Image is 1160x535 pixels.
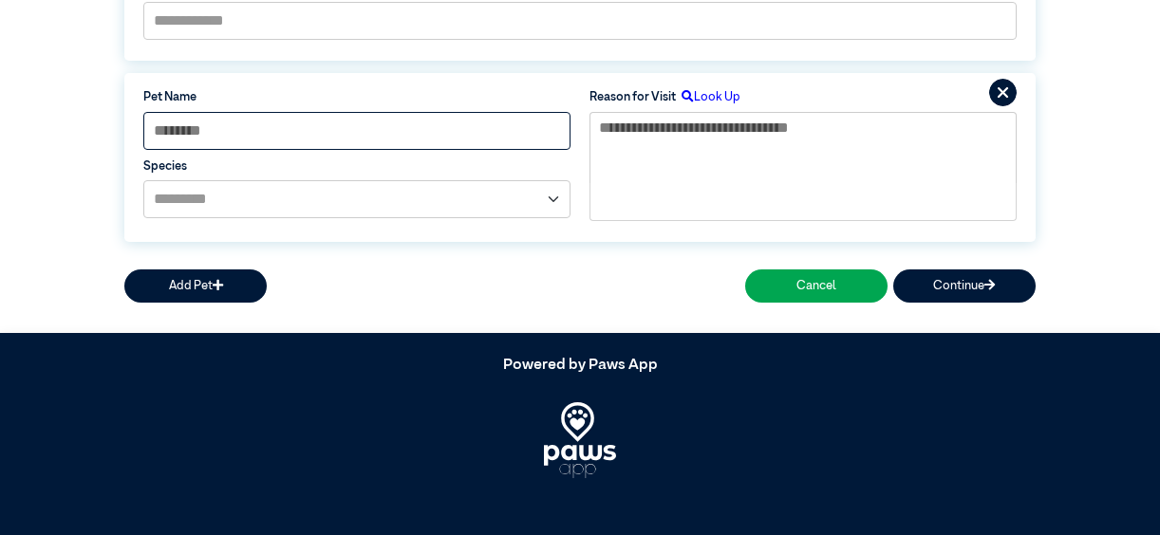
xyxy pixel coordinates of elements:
h5: Powered by Paws App [124,357,1036,375]
label: Reason for Visit [589,88,676,106]
button: Cancel [745,269,888,303]
label: Look Up [676,88,740,106]
label: Species [143,157,571,175]
img: PawsApp [544,402,617,478]
button: Add Pet [124,269,267,303]
label: Pet Name [143,88,571,106]
button: Continue [893,269,1036,303]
